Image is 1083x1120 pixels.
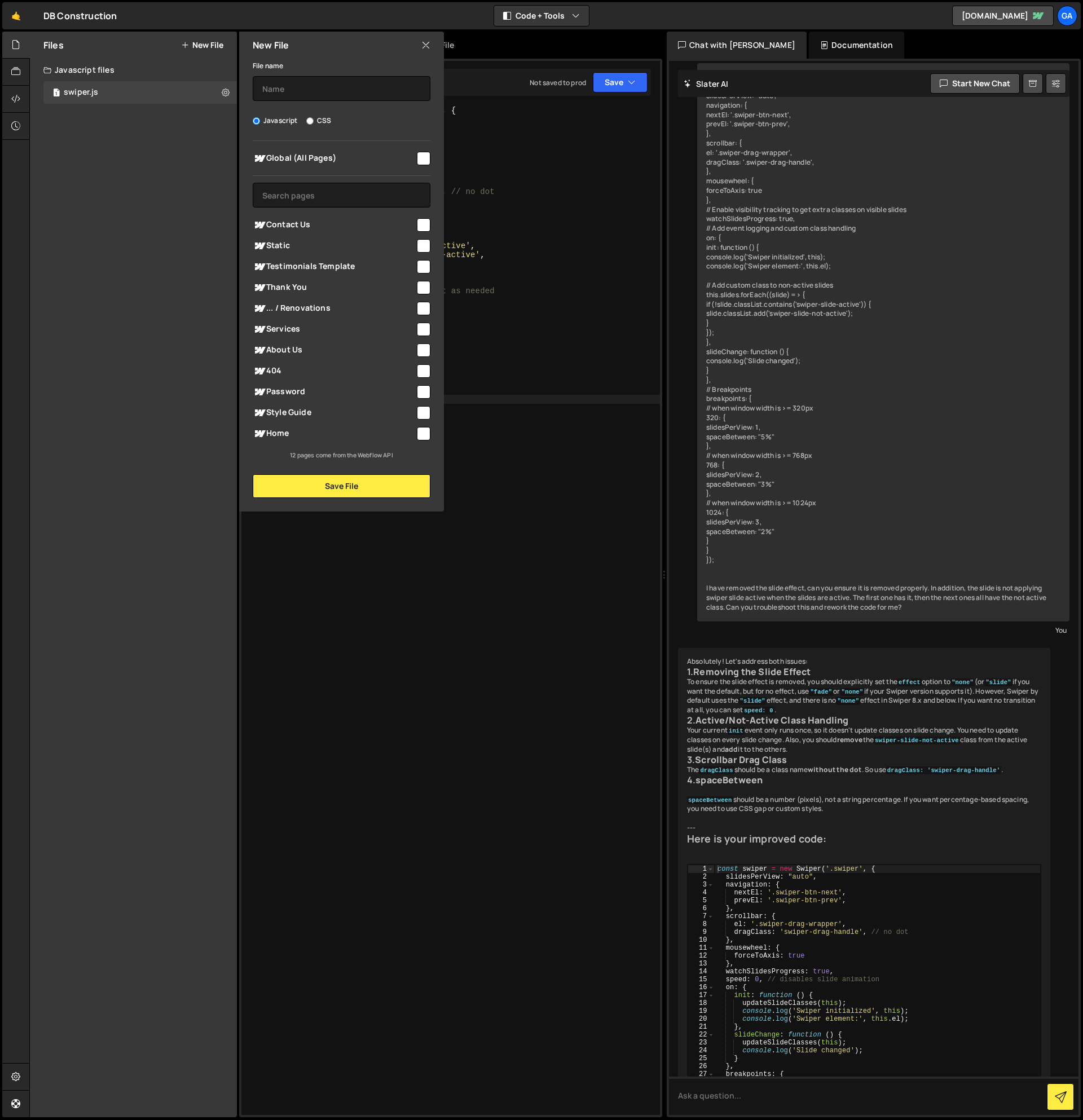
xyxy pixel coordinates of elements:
a: Ga [1057,6,1077,26]
div: 11 [688,944,714,952]
span: ... / Renovations [253,302,415,315]
h3: 3. [687,755,1041,765]
strong: Scrollbar Drag Class [695,753,787,766]
label: File name [253,60,283,72]
code: speed: 0 [743,707,774,715]
input: CSS [306,117,314,125]
div: 13 [688,960,714,968]
div: 5 [688,897,714,905]
div: Javascript files [30,59,237,81]
h2: New File [253,39,289,51]
div: 10 [688,936,714,944]
small: 12 pages come from the Webflow API [290,451,393,459]
button: Save File [253,474,430,498]
div: 3 [688,881,714,889]
div: swiper.js [64,87,98,98]
div: 17 [688,991,714,999]
span: Global (All Pages) [253,152,415,165]
code: spaceBetween [687,796,733,804]
h3: 4. [687,775,1041,786]
strong: without the dot [808,765,861,774]
h2: Here is your improved code: [687,833,1041,845]
div: 9 [688,928,714,936]
div: 8 [688,920,714,928]
button: New File [181,41,223,50]
label: CSS [306,115,331,126]
code: "none" [950,678,975,686]
span: About Us [253,343,415,357]
div: 15 [688,976,714,984]
div: 4 [688,889,714,897]
div: 12 [688,952,714,960]
div: 1 [688,865,714,873]
div: 6 [688,905,714,912]
div: DB Construction [43,9,117,23]
div: 24 [688,1047,714,1055]
strong: remove [837,735,863,744]
h2: Slater AI [684,78,729,89]
div: Documentation [809,32,904,59]
button: Save [593,72,648,92]
div: const swiper = new Swiper('.swiper', { // Auto slides per view slidesPerView: "auto", navigation:... [697,63,1069,621]
code: dragClass: 'swiper-drag-handle' [886,766,1001,774]
div: 27 [688,1070,714,1078]
strong: Active/Not-Active Class Handling [695,714,848,726]
h3: 1. [687,667,1041,677]
input: Search pages [253,183,430,208]
div: You [700,624,1067,636]
button: Start new chat [930,73,1020,94]
span: 404 [253,364,415,378]
span: Services [253,323,415,336]
strong: add [725,744,738,754]
code: "fade" [809,688,833,696]
span: Thank You [253,281,415,294]
strong: spaceBetween [695,774,763,786]
code: "none" [840,688,865,696]
span: Contact Us [253,218,415,232]
code: swiper-slide-not-active [874,737,960,744]
div: 22 [688,1031,714,1039]
div: 18 [688,999,714,1007]
code: "slide" [984,678,1012,686]
button: Code + Tools [494,6,589,26]
div: Chat with [PERSON_NAME] [667,32,807,59]
input: Name [253,76,430,101]
div: 15122/39552.js [43,81,237,104]
span: Static [253,239,415,253]
div: 7 [688,912,714,920]
div: 14 [688,968,714,976]
code: "none" [836,697,860,705]
a: [DOMAIN_NAME] [952,6,1054,26]
div: 25 [688,1055,714,1062]
div: 19 [688,1007,714,1015]
strong: Removing the Slide Effect [693,665,811,678]
div: Not saved to prod [530,78,586,87]
input: Javascript [253,117,260,125]
span: Password [253,385,415,399]
code: dragClass [699,766,734,774]
div: 21 [688,1023,714,1031]
div: 20 [688,1015,714,1023]
span: 1 [53,89,60,98]
span: Testimonials Template [253,260,415,274]
span: Style Guide [253,406,415,420]
code: init [728,727,745,735]
div: 26 [688,1062,714,1070]
h2: Files [43,39,64,51]
label: Javascript [253,115,298,126]
div: 16 [688,984,714,991]
a: 🤙 [2,2,30,29]
code: "slide" [739,697,767,705]
div: 23 [688,1039,714,1047]
span: Home [253,427,415,440]
div: 2 [688,873,714,881]
code: effect [897,678,922,686]
h3: 2. [687,715,1041,726]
